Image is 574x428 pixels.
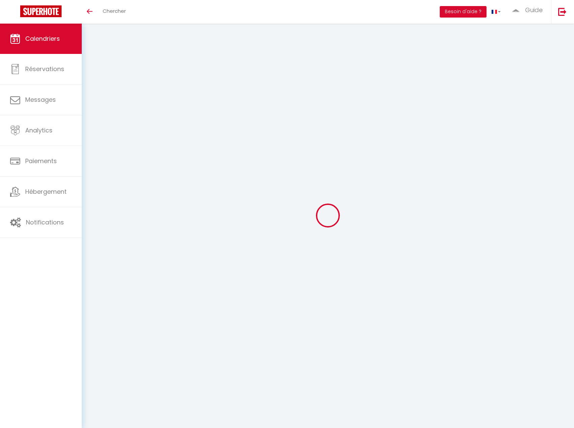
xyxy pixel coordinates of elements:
img: ... [511,7,521,13]
span: Notifications [26,218,64,226]
span: Paiements [25,157,57,165]
span: Chercher [103,7,126,14]
img: Super Booking [20,5,62,17]
img: logout [558,7,567,16]
span: Calendriers [25,34,60,43]
span: Guide [525,6,543,14]
button: Besoin d'aide ? [440,6,487,18]
span: Messages [25,95,56,104]
span: Hébergement [25,187,67,196]
span: Réservations [25,65,64,73]
span: Analytics [25,126,52,134]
